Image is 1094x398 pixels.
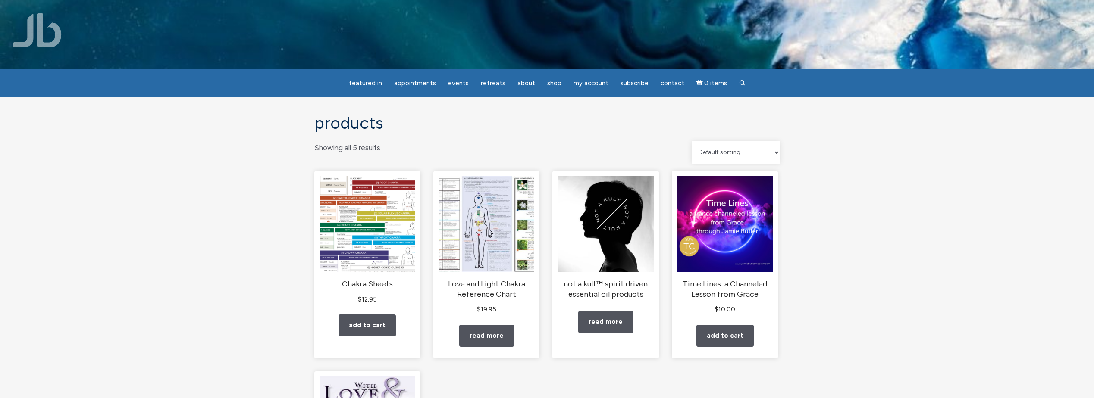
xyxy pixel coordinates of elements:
a: Events [443,75,474,92]
a: Time Lines: a Channeled Lesson from Grace $10.00 [677,176,773,315]
a: Shop [542,75,567,92]
img: Time Lines: a Channeled Lesson from Grace [677,176,773,272]
span: My Account [574,79,608,87]
span: featured in [349,79,382,87]
h2: Time Lines: a Channeled Lesson from Grace [677,279,773,299]
bdi: 12.95 [358,295,377,303]
span: Retreats [481,79,505,87]
a: About [512,75,540,92]
a: Subscribe [615,75,654,92]
h2: not a kult™ spirit driven essential oil products [558,279,653,299]
span: Events [448,79,469,87]
bdi: 19.95 [477,305,496,313]
span: Subscribe [621,79,649,87]
a: Love and Light Chakra Reference Chart $19.95 [439,176,534,315]
span: $ [477,305,481,313]
img: Love and Light Chakra Reference Chart [439,176,534,272]
img: Jamie Butler. The Everyday Medium [13,13,62,47]
img: Chakra Sheets [320,176,415,272]
a: Read more about “Love and Light Chakra Reference Chart” [459,325,514,347]
a: Chakra Sheets $12.95 [320,176,415,305]
span: Appointments [394,79,436,87]
a: Appointments [389,75,441,92]
a: Retreats [476,75,511,92]
a: featured in [344,75,387,92]
h1: Products [314,114,780,133]
a: Read more about “not a kult™ spirit driven essential oil products” [578,311,633,333]
p: Showing all 5 results [314,141,380,155]
img: not a kult™ spirit driven essential oil products [558,176,653,272]
a: My Account [568,75,614,92]
span: Shop [547,79,561,87]
a: Add to cart: “Time Lines: a Channeled Lesson from Grace” [696,325,754,347]
a: not a kult™ spirit driven essential oil products [558,176,653,299]
h2: Love and Light Chakra Reference Chart [439,279,534,299]
a: Contact [655,75,690,92]
h2: Chakra Sheets [320,279,415,289]
a: Cart0 items [691,74,733,92]
span: 0 items [704,80,727,87]
bdi: 10.00 [715,305,735,313]
span: Contact [661,79,684,87]
i: Cart [696,79,705,87]
span: About [517,79,535,87]
span: $ [358,295,362,303]
a: Add to cart: “Chakra Sheets” [339,314,396,336]
span: $ [715,305,718,313]
select: Shop order [692,141,780,164]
